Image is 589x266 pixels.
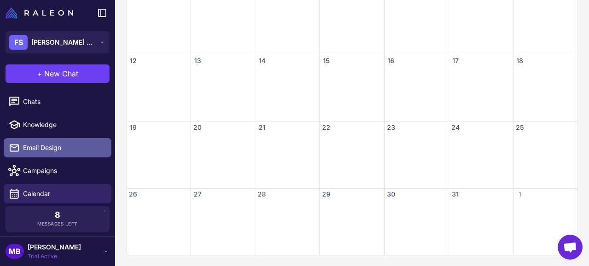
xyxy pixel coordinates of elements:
[387,190,396,199] span: 30
[9,35,28,50] div: FS
[28,242,81,252] span: [PERSON_NAME]
[28,252,81,260] span: Trial Active
[128,190,138,199] span: 26
[23,143,104,153] span: Email Design
[4,92,111,111] a: Chats
[322,56,331,65] span: 15
[44,68,78,79] span: New Chat
[4,184,111,203] a: Calendar
[451,123,460,132] span: 24
[387,123,396,132] span: 23
[193,190,202,199] span: 27
[515,190,525,199] span: 1
[4,115,111,134] a: Knowledge
[257,56,266,65] span: 14
[257,190,266,199] span: 28
[128,123,138,132] span: 19
[23,120,104,130] span: Knowledge
[23,189,104,199] span: Calendar
[31,37,96,47] span: [PERSON_NAME] Botanicals
[23,97,104,107] span: Chats
[37,68,42,79] span: +
[6,31,110,53] button: FS[PERSON_NAME] Botanicals
[4,138,111,157] a: Email Design
[322,190,331,199] span: 29
[6,7,77,18] a: Raleon Logo
[4,161,111,180] a: Campaigns
[322,123,331,132] span: 22
[6,64,110,83] button: +New Chat
[515,56,525,65] span: 18
[55,211,60,219] span: 8
[451,190,460,199] span: 31
[128,56,138,65] span: 12
[387,56,396,65] span: 16
[193,56,202,65] span: 13
[257,123,266,132] span: 21
[193,123,202,132] span: 20
[6,244,24,259] div: MB
[23,166,104,176] span: Campaigns
[451,56,460,65] span: 17
[37,220,78,227] span: Messages Left
[6,7,73,18] img: Raleon Logo
[515,123,525,132] span: 25
[558,235,583,260] div: Chat abierto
